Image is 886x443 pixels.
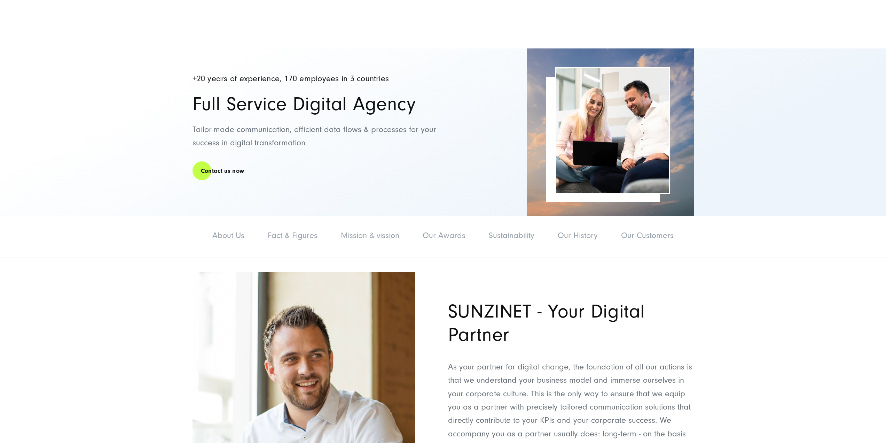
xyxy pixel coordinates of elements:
a: About Us [212,231,244,240]
img: Service_Images_2025_39 [556,68,669,193]
h4: +20 years of experience, 170 employees in 3 countries [193,75,436,83]
a: Mission & vission [341,231,399,240]
a: Our Awards [423,231,465,240]
a: Fact & Figures [268,231,317,240]
h1: Full Service Digital Agency [193,94,436,114]
a: Contact us now [193,161,253,181]
p: Tailor-made communication, efficient data flows & processes for your success in digital transform... [193,123,436,150]
img: Full-Service Digitalagentur SUNZINET - Business Applications Web & Cloud_2 [527,48,694,216]
a: Our Customers [621,231,674,240]
a: Sustainability [489,231,534,240]
h2: SUNZINET - Your Digital Partner [448,300,694,346]
a: Our History [558,231,598,240]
